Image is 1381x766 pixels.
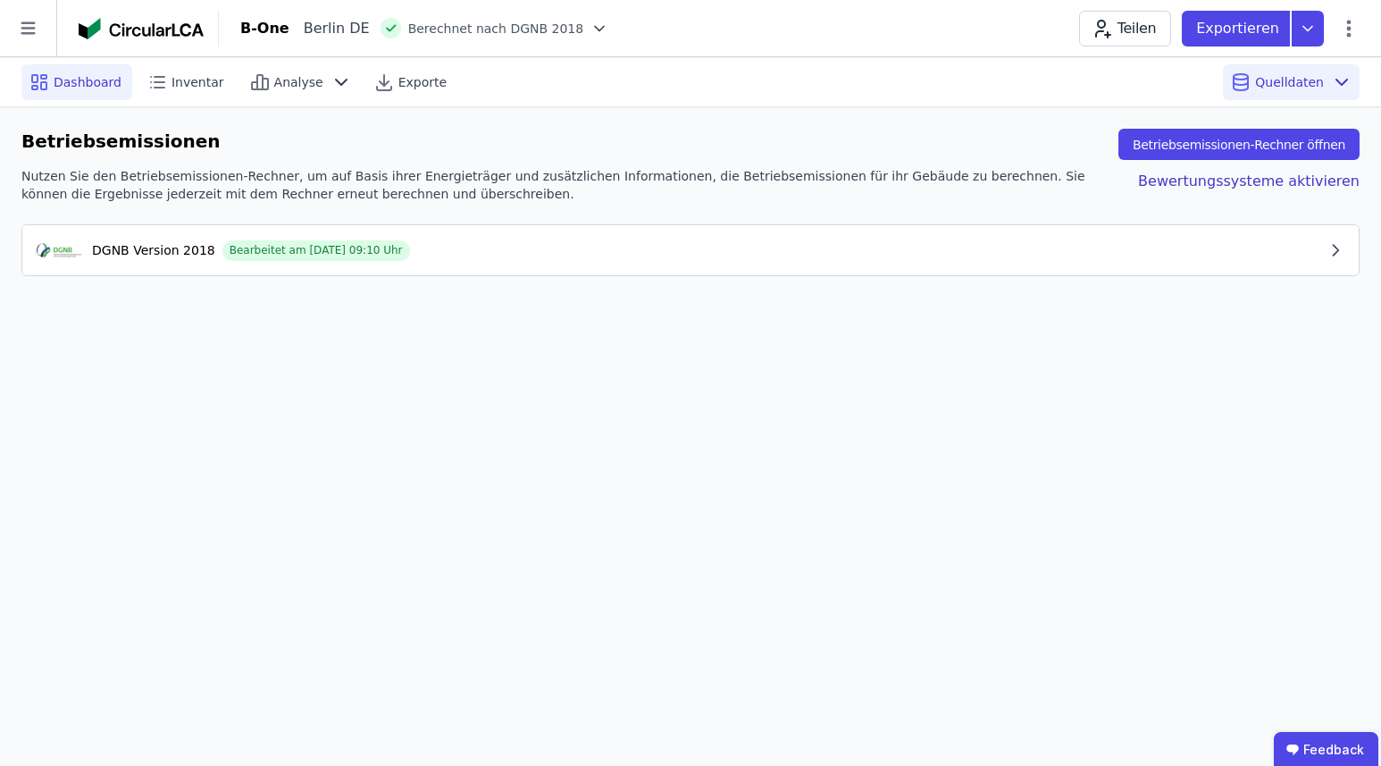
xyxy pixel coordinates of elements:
[92,241,215,259] div: DGNB Version 2018
[54,73,121,91] span: Dashboard
[37,240,81,261] img: cert-logo
[79,18,204,39] img: Concular
[222,240,410,261] div: Bearbeitet am [DATE] 09:10 Uhr
[21,167,1109,203] div: Nutzen Sie den Betriebsemissionen-Rechner, um auf Basis ihrer Energieträger und zusätzlichen Info...
[274,73,323,91] span: Analyse
[22,225,1359,275] button: cert-logoDGNB Version 2018Bearbeitet am [DATE] 09:10 Uhr
[240,18,289,39] div: B-One
[398,73,447,91] span: Exporte
[21,129,221,160] div: Betriebsemissionen
[289,18,370,39] div: Berlin DE
[1079,11,1171,46] button: Teilen
[172,73,224,91] span: Inventar
[1255,73,1324,91] span: Quelldaten
[1118,129,1360,160] button: Betriebsemissionen-Rechner öffnen
[1196,18,1283,39] p: Exportieren
[1109,167,1360,203] div: Bewertungssysteme aktivieren
[408,20,584,38] span: Berechnet nach DGNB 2018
